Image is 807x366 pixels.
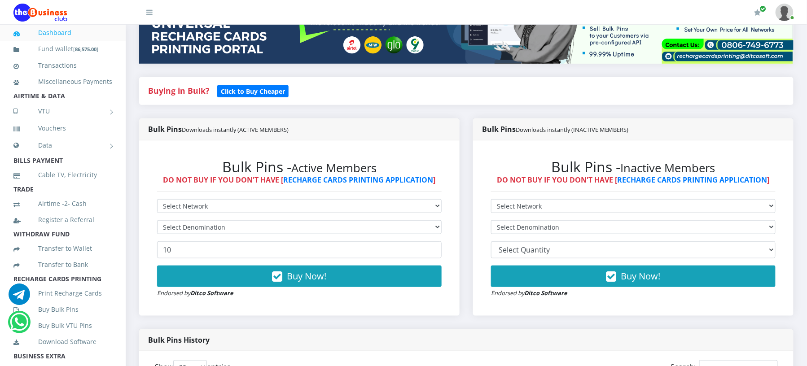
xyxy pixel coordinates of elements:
[75,46,96,52] b: 86,575.00
[618,175,768,185] a: RECHARGE CARDS PRINTING APPLICATION
[13,118,112,139] a: Vouchers
[13,331,112,352] a: Download Software
[287,270,327,282] span: Buy Now!
[10,318,28,333] a: Chat for support
[182,126,289,134] small: Downloads instantly (ACTIVE MEMBERS)
[13,193,112,214] a: Airtime -2- Cash
[13,22,112,43] a: Dashboard
[516,126,629,134] small: Downloads instantly (INACTIVE MEMBERS)
[497,175,770,185] strong: DO NOT BUY IF YOU DON'T HAVE [ ]
[13,238,112,259] a: Transfer to Wallet
[148,335,210,345] strong: Bulk Pins History
[13,100,112,122] a: VTU
[13,55,112,76] a: Transactions
[148,124,289,134] strong: Bulk Pins
[754,9,761,16] i: Renew/Upgrade Subscription
[217,85,289,96] a: Click to Buy Cheaper
[163,175,436,185] strong: DO NOT BUY IF YOU DON'T HAVE [ ]
[9,290,30,305] a: Chat for support
[73,46,98,52] small: [ ]
[157,158,442,175] h2: Bulk Pins -
[491,266,776,287] button: Buy Now!
[190,289,233,297] strong: Ditco Software
[13,165,112,185] a: Cable TV, Electricity
[13,254,112,275] a: Transfer to Bank
[13,299,112,320] a: Buy Bulk Pins
[157,241,442,258] input: Enter Quantity
[491,289,567,297] small: Endorsed by
[621,160,715,176] small: Inactive Members
[491,158,776,175] h2: Bulk Pins -
[291,160,377,176] small: Active Members
[13,39,112,60] a: Fund wallet[86,575.00]
[157,289,233,297] small: Endorsed by
[13,283,112,304] a: Print Recharge Cards
[13,134,112,157] a: Data
[621,270,661,282] span: Buy Now!
[284,175,434,185] a: RECHARGE CARDS PRINTING APPLICATION
[157,266,442,287] button: Buy Now!
[221,87,285,96] b: Click to Buy Cheaper
[13,209,112,230] a: Register a Referral
[13,4,67,22] img: Logo
[776,4,794,21] img: User
[148,85,209,96] strong: Buying in Bulk?
[760,5,767,12] span: Renew/Upgrade Subscription
[13,71,112,92] a: Miscellaneous Payments
[524,289,567,297] strong: Ditco Software
[13,315,112,336] a: Buy Bulk VTU Pins
[482,124,629,134] strong: Bulk Pins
